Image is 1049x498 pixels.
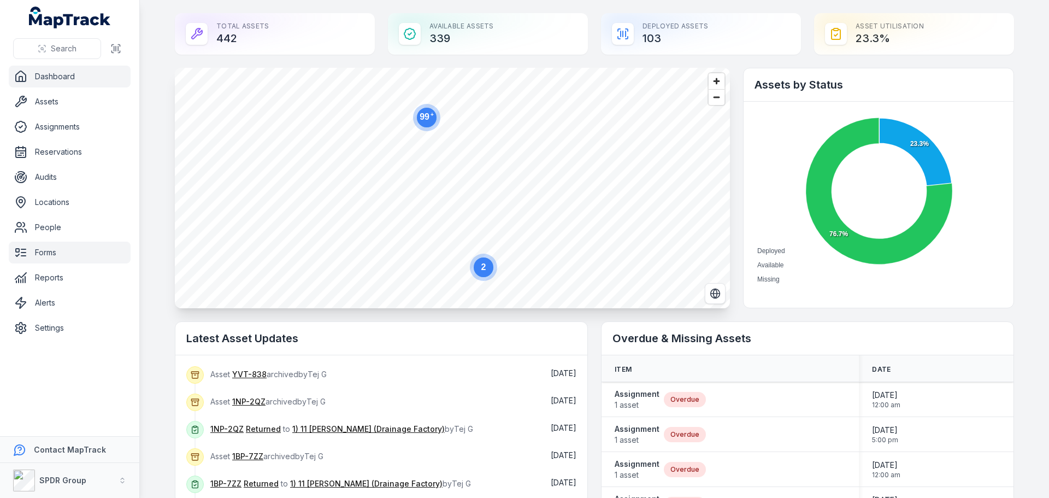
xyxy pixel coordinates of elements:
[292,424,445,435] a: 1) 11 [PERSON_NAME] (Drainage Factory)
[872,471,900,479] span: 12:00 am
[9,166,131,188] a: Audits
[210,424,473,433] span: to by Tej G
[551,368,576,378] span: [DATE]
[232,396,266,407] a: 1NP-2QZ
[615,459,659,470] strong: Assignment
[757,261,783,269] span: Available
[551,450,576,460] time: 28/08/2025, 12:05:04 pm
[431,112,434,118] tspan: +
[872,390,900,409] time: 30/05/2025, 12:00:00 am
[210,452,323,461] span: Asset archived by Tej G
[615,424,659,446] a: Assignment1 asset
[664,462,706,477] div: Overdue
[551,368,576,378] time: 28/08/2025, 3:24:57 pm
[872,460,900,479] time: 31/07/2025, 12:00:00 am
[872,365,891,374] span: Date
[615,365,632,374] span: Item
[210,478,241,489] a: 1BP-7ZZ
[551,423,576,432] time: 28/08/2025, 12:16:52 pm
[210,479,471,488] span: to by Tej G
[34,445,106,454] strong: Contact MapTrack
[481,262,486,272] text: 2
[709,73,724,89] button: Zoom in
[29,7,111,28] a: MapTrack
[9,91,131,113] a: Assets
[615,435,659,446] span: 1 asset
[615,470,659,481] span: 1 asset
[615,389,659,400] strong: Assignment
[551,478,576,487] time: 28/08/2025, 12:04:38 pm
[872,425,898,436] span: [DATE]
[872,460,900,471] span: [DATE]
[872,401,900,409] span: 12:00 am
[39,476,86,485] strong: SPDR Group
[755,77,1003,92] h2: Assets by Status
[705,283,726,304] button: Switch to Satellite View
[210,370,327,379] span: Asset archived by Tej G
[186,331,576,346] h2: Latest Asset Updates
[872,425,898,444] time: 25/02/2025, 5:00:00 pm
[872,390,900,401] span: [DATE]
[551,423,576,432] span: [DATE]
[51,43,76,54] span: Search
[13,38,101,59] button: Search
[757,247,785,255] span: Deployed
[9,292,131,314] a: Alerts
[551,478,576,487] span: [DATE]
[551,396,576,405] time: 28/08/2025, 3:24:24 pm
[420,112,434,121] text: 99
[210,397,326,406] span: Asset archived by Tej G
[615,400,659,411] span: 1 asset
[9,66,131,87] a: Dashboard
[232,369,267,380] a: YVT-838
[9,317,131,339] a: Settings
[664,427,706,442] div: Overdue
[757,276,780,283] span: Missing
[210,424,244,435] a: 1NP-2QZ
[615,424,659,435] strong: Assignment
[9,141,131,163] a: Reservations
[9,116,131,138] a: Assignments
[612,331,1003,346] h2: Overdue & Missing Assets
[9,216,131,238] a: People
[9,242,131,263] a: Forms
[709,89,724,105] button: Zoom out
[9,191,131,213] a: Locations
[872,436,898,444] span: 5:00 pm
[9,267,131,289] a: Reports
[244,478,279,489] a: Returned
[615,389,659,411] a: Assignment1 asset
[232,451,263,462] a: 1BP-7ZZ
[615,459,659,481] a: Assignment1 asset
[175,68,730,308] canvas: Map
[664,392,706,407] div: Overdue
[551,450,576,460] span: [DATE]
[246,424,281,435] a: Returned
[551,396,576,405] span: [DATE]
[290,478,443,489] a: 1) 11 [PERSON_NAME] (Drainage Factory)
